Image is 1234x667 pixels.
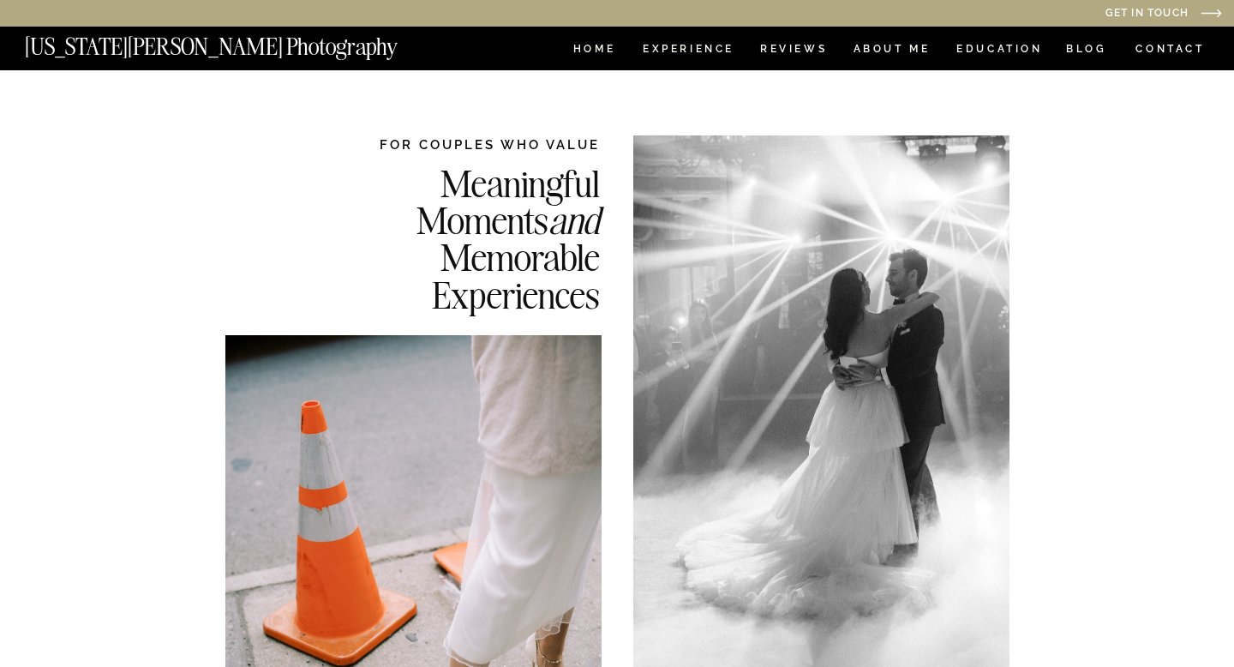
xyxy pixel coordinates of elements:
a: HOME [570,44,619,58]
a: CONTACT [1135,39,1206,58]
a: [US_STATE][PERSON_NAME] Photography [25,35,455,50]
a: BLOG [1066,44,1107,58]
a: Get in Touch [931,8,1189,21]
a: ABOUT ME [853,44,931,58]
i: and [548,196,600,243]
h2: Meaningful Moments Memorable Experiences [329,165,600,311]
a: Experience [643,44,733,58]
a: EDUCATION [955,44,1045,58]
h2: FOR COUPLES WHO VALUE [329,135,600,153]
a: REVIEWS [760,44,824,58]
